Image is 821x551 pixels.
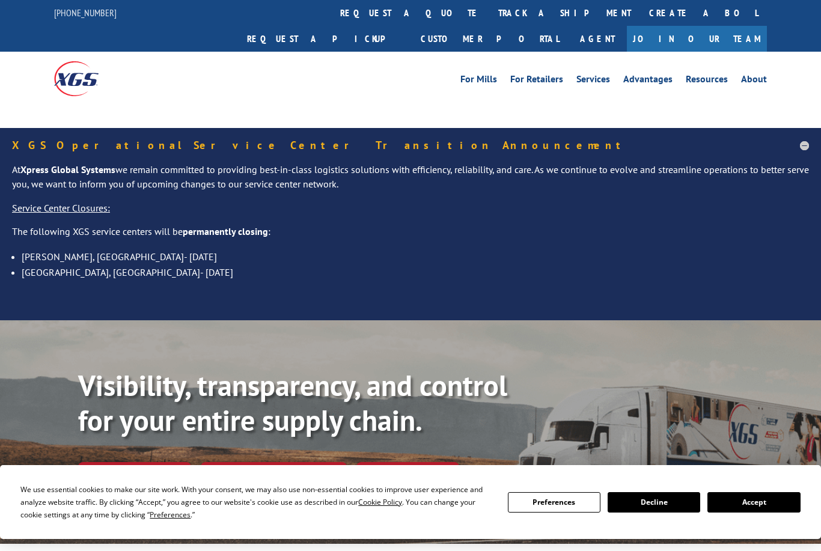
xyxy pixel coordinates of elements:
a: Agent [568,26,627,52]
a: Resources [686,75,728,88]
a: About [741,75,767,88]
li: [PERSON_NAME], [GEOGRAPHIC_DATA]- [DATE] [22,249,809,264]
strong: Xpress Global Systems [20,163,115,175]
p: At we remain committed to providing best-in-class logistics solutions with efficiency, reliabilit... [12,163,809,201]
a: Track shipment [78,462,191,487]
span: Preferences [150,510,191,520]
button: Decline [608,492,700,513]
b: Visibility, transparency, and control for your entire supply chain. [78,367,507,439]
a: Services [576,75,610,88]
a: Customer Portal [412,26,568,52]
a: XGS ASSISTANT [356,462,459,488]
span: Cookie Policy [358,497,402,507]
a: Advantages [623,75,673,88]
a: [PHONE_NUMBER] [54,7,117,19]
p: The following XGS service centers will be : [12,225,809,249]
div: We use essential cookies to make our site work. With your consent, we may also use non-essential ... [20,483,493,521]
button: Accept [707,492,800,513]
li: [GEOGRAPHIC_DATA], [GEOGRAPHIC_DATA]- [DATE] [22,264,809,280]
button: Preferences [508,492,600,513]
a: For Mills [460,75,497,88]
a: Join Our Team [627,26,767,52]
a: Calculate transit time [201,462,347,488]
strong: permanently closing [183,225,268,237]
u: Service Center Closures: [12,202,110,214]
a: Request a pickup [238,26,412,52]
a: For Retailers [510,75,563,88]
h5: XGS Operational Service Center Transition Announcement [12,140,809,151]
